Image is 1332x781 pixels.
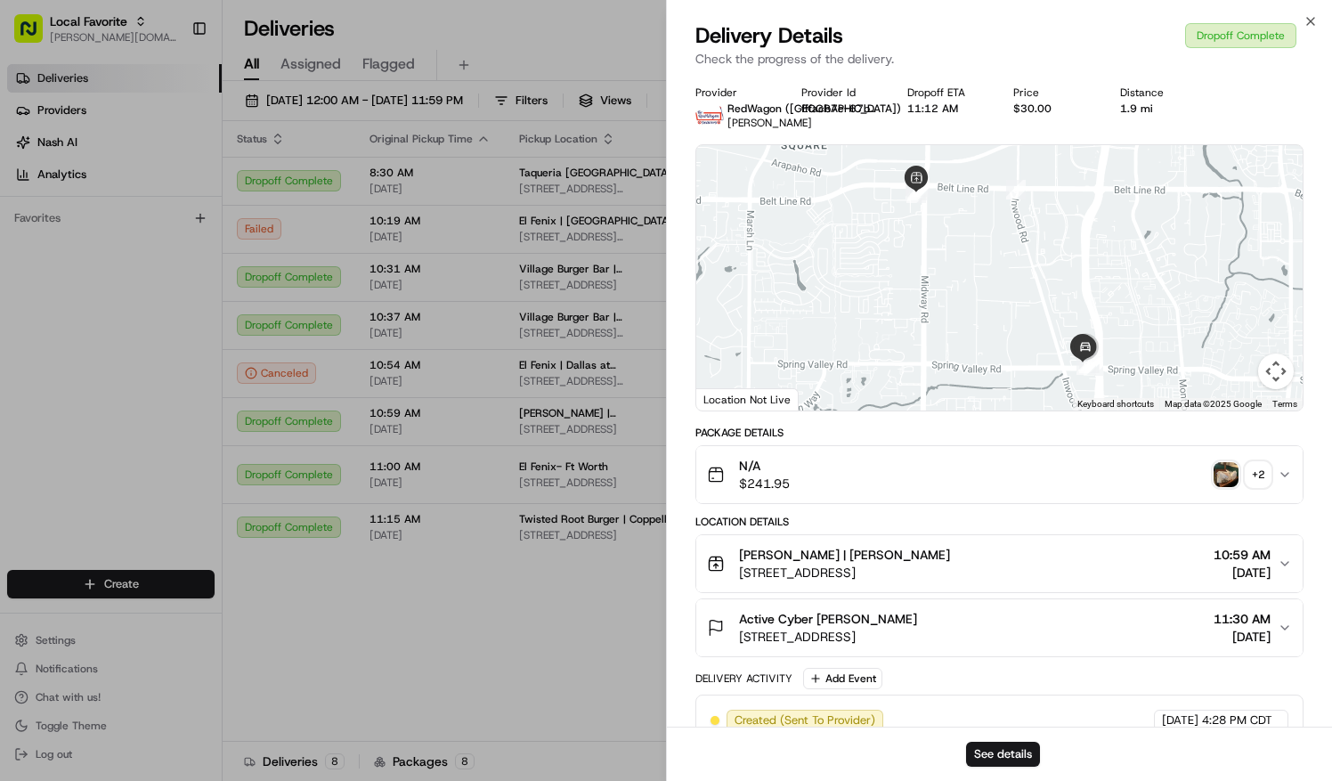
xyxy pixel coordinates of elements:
[18,17,53,53] img: Nash
[1013,102,1091,116] div: $30.00
[696,599,1303,656] button: Active Cyber [PERSON_NAME][STREET_ADDRESS]11:30 AM[DATE]
[18,169,50,201] img: 1736555255976-a54dd68f-1ca7-489b-9aae-adbdc363a1c4
[696,388,799,411] div: Location Not Live
[1214,462,1271,487] button: photo_proof_of_pickup image+2
[727,102,901,116] span: RedWagon ([GEOGRAPHIC_DATA])
[735,712,875,728] span: Created (Sent To Provider)
[1162,712,1198,728] span: [DATE]
[695,21,843,50] span: Delivery Details
[1165,399,1262,409] span: Map data ©2025 Google
[1202,712,1272,728] span: 4:28 PM CDT
[695,102,724,130] img: time_to_eat_nevada_logo
[1120,102,1198,116] div: 1.9 mi
[695,85,773,100] div: Provider
[739,564,950,582] span: [STREET_ADDRESS]
[695,515,1304,529] div: Location Details
[739,457,790,475] span: N/A
[1013,85,1091,100] div: Price
[61,169,292,187] div: Start new chat
[803,668,882,689] button: Add Event
[739,546,950,564] span: [PERSON_NAME] | [PERSON_NAME]
[36,257,136,275] span: Knowledge Base
[1214,564,1271,582] span: [DATE]
[143,250,293,282] a: 💻API Documentation
[1272,399,1297,409] a: Terms (opens in new tab)
[1258,354,1294,389] button: Map camera controls
[739,628,917,646] span: [STREET_ADDRESS]
[696,446,1303,503] button: N/A$241.95photo_proof_of_pickup image+2
[907,85,985,100] div: Dropoff ETA
[966,742,1040,767] button: See details
[150,259,165,273] div: 💻
[1214,546,1271,564] span: 10:59 AM
[18,259,32,273] div: 📗
[695,50,1304,68] p: Check the progress of the delivery.
[126,300,215,314] a: Powered byPylon
[695,426,1304,440] div: Package Details
[1120,85,1198,100] div: Distance
[1214,610,1271,628] span: 11:30 AM
[18,70,324,99] p: Welcome 👋
[801,102,879,116] button: fffacb7e-67b6-1e3e-a173-990a2c55cf3c
[11,250,143,282] a: 📗Knowledge Base
[303,175,324,196] button: Start new chat
[727,116,812,130] span: [PERSON_NAME]
[46,114,294,133] input: Clear
[1077,398,1154,411] button: Keyboard shortcuts
[61,187,225,201] div: We're available if you need us!
[907,102,985,116] div: 11:12 AM
[168,257,286,275] span: API Documentation
[739,610,917,628] span: Active Cyber [PERSON_NAME]
[1214,628,1271,646] span: [DATE]
[1214,462,1239,487] img: photo_proof_of_pickup image
[695,671,792,686] div: Delivery Activity
[1246,462,1271,487] div: + 2
[999,173,1033,207] div: 5
[177,301,215,314] span: Pylon
[696,535,1303,592] button: [PERSON_NAME] | [PERSON_NAME][STREET_ADDRESS]10:59 AM[DATE]
[801,85,879,100] div: Provider Id
[701,387,759,411] a: Open this area in Google Maps (opens a new window)
[701,387,759,411] img: Google
[739,475,790,492] span: $241.95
